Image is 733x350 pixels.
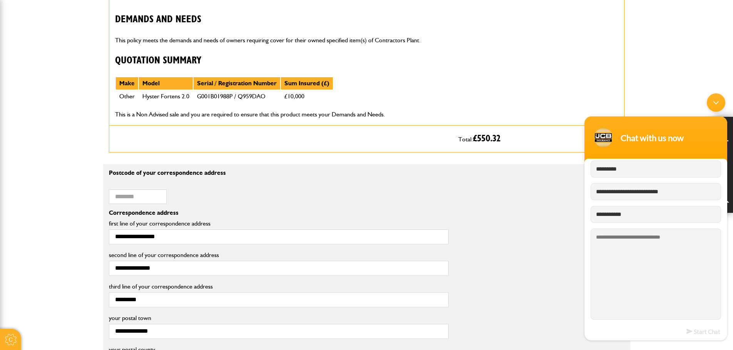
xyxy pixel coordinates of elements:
[115,90,139,103] td: Other
[109,210,449,216] p: Correspondence address
[581,90,731,344] iframe: SalesIQ Chatwindow
[115,14,447,26] h3: Demands and needs
[115,77,139,90] th: Make
[115,109,447,119] p: This is a Non Advised sale and you are required to ensure that this product meets your Demands an...
[193,77,281,90] th: Serial / Registration Number
[109,221,449,227] label: first line of your correspondence address
[109,315,449,321] label: your postal town
[109,170,449,176] p: Postcode of your correspondence address
[473,134,501,143] span: £
[139,90,193,103] td: Hyster Fortens 2.0
[109,252,449,258] label: second line of your correspondence address
[109,284,449,290] label: third line of your correspondence address
[193,90,281,103] td: G001B01988P / Q959DAO
[281,77,333,90] th: Sum Insured (£)
[115,35,447,45] p: This policy meets the demands and needs of owners requiring cover for their owned specified item(...
[458,131,618,146] p: Total:
[139,77,193,90] th: Model
[477,134,501,143] span: 550.32
[115,55,447,67] h3: Quotation Summary
[281,90,333,103] td: £10,000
